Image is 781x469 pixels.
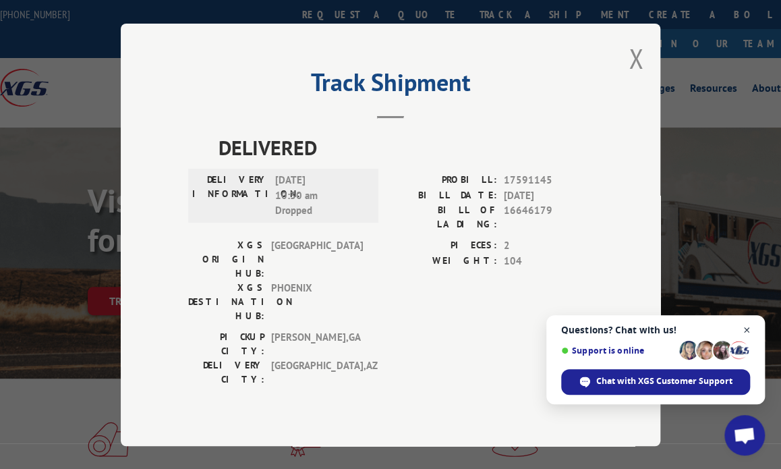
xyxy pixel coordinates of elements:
[390,188,497,203] label: BILL DATE:
[596,375,732,387] span: Chat with XGS Customer Support
[504,203,593,231] span: 16646179
[271,281,362,323] span: PHOENIX
[561,346,674,356] span: Support is online
[390,203,497,231] label: BILL OF LADING:
[192,173,268,219] label: DELIVERY INFORMATION:
[271,358,362,387] span: [GEOGRAPHIC_DATA] , AZ
[504,173,593,188] span: 17591145
[275,173,366,219] span: [DATE] 10:30 am Dropped
[188,330,264,358] label: PICKUP CITY:
[390,173,497,188] label: PROBILL:
[219,132,593,163] span: DELIVERED
[504,238,593,254] span: 2
[188,238,264,281] label: XGS ORIGIN HUB:
[188,358,264,387] label: DELIVERY CITY:
[504,253,593,269] span: 104
[390,253,497,269] label: WEIGHT:
[629,40,643,76] button: Close modal
[188,281,264,323] label: XGS DESTINATION HUB:
[271,238,362,281] span: [GEOGRAPHIC_DATA]
[561,325,750,335] span: Questions? Chat with us!
[724,415,765,456] div: Open chat
[739,322,755,339] span: Close chat
[504,188,593,203] span: [DATE]
[390,238,497,254] label: PIECES:
[271,330,362,358] span: [PERSON_NAME] , GA
[188,73,593,99] h2: Track Shipment
[561,369,750,395] div: Chat with XGS Customer Support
